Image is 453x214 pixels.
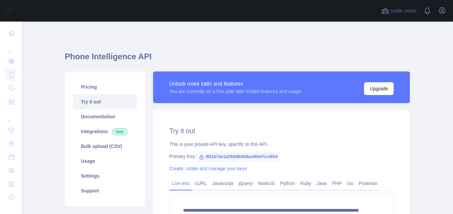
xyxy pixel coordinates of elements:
a: Live test [169,178,192,189]
a: PHP [329,178,344,189]
a: NodeJS [255,178,277,189]
a: Javascript [209,178,236,189]
button: Upgrade [364,82,394,95]
span: f651b7de1a25408b939ac06b47cc4554 [196,152,280,162]
a: Postman [356,178,380,189]
div: ... [5,109,16,123]
div: This is your private API key, specific to this API. [169,141,394,148]
a: Settings [73,169,137,183]
button: Invite users [380,5,418,16]
a: Documentation [73,109,137,124]
a: Pricing [73,80,137,94]
a: Python [277,178,298,189]
span: Invite users [391,7,417,15]
a: Support [73,183,137,198]
a: Ruby [298,178,314,189]
div: ... [5,40,16,54]
h1: Phone Intelligence API [65,51,410,67]
div: Unlock more calls and features [169,80,301,88]
span: New [112,128,127,135]
a: Go [344,178,356,189]
a: Try it out [73,94,137,109]
a: Bulk upload (CSV) [73,139,137,154]
a: jQuery [236,178,255,189]
a: Create, rotate and manage your keys [169,166,247,171]
div: You are currently on a free plan with limited features and usage [169,88,301,95]
a: Integrations New [73,124,137,139]
h2: Try it out [169,126,394,135]
a: cURL [192,178,209,189]
div: Primary Key: [169,153,394,160]
a: Usage [73,154,137,169]
a: Java [314,178,330,189]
